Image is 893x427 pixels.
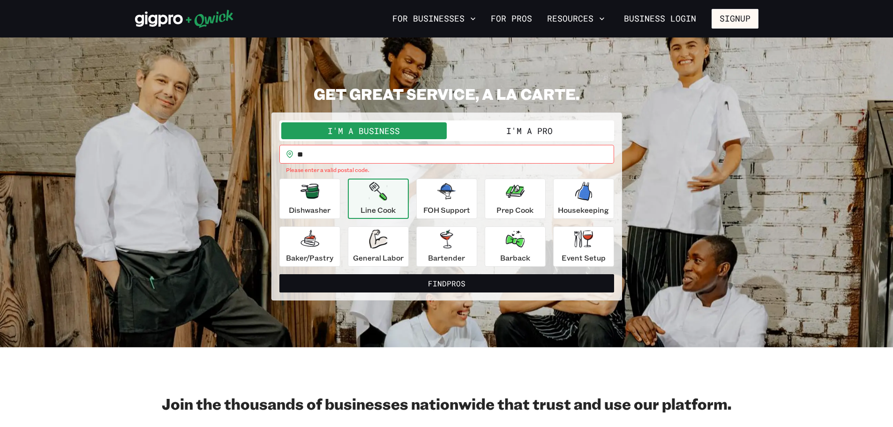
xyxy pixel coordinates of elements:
p: Dishwasher [289,204,330,216]
button: Prep Cook [485,179,546,219]
button: Line Cook [348,179,409,219]
p: Line Cook [360,204,396,216]
button: I'm a Pro [447,122,612,139]
button: Baker/Pastry [279,226,340,267]
button: FOH Support [416,179,477,219]
button: I'm a Business [281,122,447,139]
button: FindPros [279,274,614,293]
p: Please enter a valid postal code. [286,165,608,175]
p: Prep Cook [496,204,533,216]
h2: Join the thousands of businesses nationwide that trust and use our platform. [135,394,758,413]
button: For Businesses [389,11,480,27]
p: Baker/Pastry [286,252,333,263]
h2: GET GREAT SERVICE, A LA CARTE. [271,84,622,103]
p: Event Setup [562,252,606,263]
button: Housekeeping [553,179,614,219]
button: Resources [543,11,608,27]
button: Bartender [416,226,477,267]
button: Event Setup [553,226,614,267]
p: FOH Support [423,204,470,216]
p: Housekeeping [558,204,609,216]
a: For Pros [487,11,536,27]
button: Signup [712,9,758,29]
button: General Labor [348,226,409,267]
button: Barback [485,226,546,267]
p: General Labor [353,252,404,263]
a: Business Login [616,9,704,29]
p: Barback [500,252,530,263]
p: Bartender [428,252,465,263]
button: Dishwasher [279,179,340,219]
